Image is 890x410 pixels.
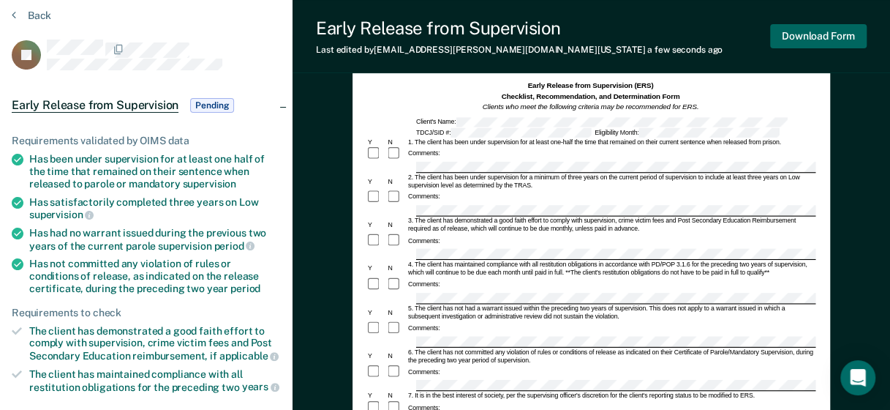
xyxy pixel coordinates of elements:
div: N [386,352,406,360]
div: Eligibility Month: [593,127,781,137]
span: supervision [29,209,94,220]
div: N [386,178,406,186]
div: Requirements validated by OIMS data [12,135,281,147]
span: applicable [219,350,279,362]
span: years [242,381,279,392]
em: Clients who meet the following criteria may be recommended for ERS. [482,103,698,111]
div: Early Release from Supervision [316,18,723,39]
div: Y [366,178,385,186]
div: The client has demonstrated a good faith effort to comply with supervision, crime victim fees and... [29,325,281,362]
div: Comments: [406,324,441,332]
div: The client has maintained compliance with all restitution obligations for the preceding two [29,368,281,393]
div: Open Intercom Messenger [840,360,875,395]
div: 3. The client has demonstrated a good faith effort to comply with supervision, crime victim fees ... [406,217,814,234]
div: Y [366,221,385,229]
div: Comments: [406,193,441,201]
strong: Early Release from Supervision (ERS) [527,81,653,89]
div: Last edited by [EMAIL_ADDRESS][PERSON_NAME][DOMAIN_NAME][US_STATE] [316,45,723,55]
div: 5. The client has not had a warrant issued within the preceding two years of supervision. This do... [406,305,814,321]
span: supervision [183,178,236,190]
span: a few seconds ago [647,45,723,55]
button: Back [12,9,51,22]
div: Comments: [406,237,441,245]
div: Has not committed any violation of rules or conditions of release, as indicated on the release ce... [29,258,281,294]
div: Has been under supervision for at least one half of the time that remained on their sentence when... [29,153,281,190]
div: Has had no warrant issued during the previous two years of the current parole supervision [29,227,281,252]
div: TDCJ/SID #: [414,127,592,137]
div: N [386,392,406,400]
div: Comments: [406,368,441,376]
div: Y [366,138,385,146]
div: 1. The client has been under supervision for at least one-half the time that remained on their cu... [406,138,814,146]
span: Early Release from Supervision [12,98,178,113]
div: N [386,309,406,317]
div: Has satisfactorily completed three years on Low [29,196,281,221]
div: Client's Name: [414,117,788,127]
span: period [230,283,260,294]
div: 7. It is in the best interest of society, per the supervising officer's discretion for the client... [406,392,814,400]
div: Comments: [406,150,441,158]
div: Requirements to check [12,307,281,319]
div: N [386,221,406,229]
span: Pending [190,98,234,113]
div: Y [366,392,385,400]
button: Download Form [770,24,867,48]
div: 4. The client has maintained compliance with all restitution obligations in accordance with PD/PO... [406,261,814,277]
div: N [386,265,406,273]
div: N [386,138,406,146]
div: Y [366,265,385,273]
div: Comments: [406,281,441,289]
span: period [214,240,254,252]
strong: Checklist, Recommendation, and Determination Form [501,92,679,100]
div: Y [366,309,385,317]
div: 6. The client has not committed any violation of rules or conditions of release as indicated on t... [406,348,814,365]
div: 2. The client has been under supervision for a minimum of three years on the current period of su... [406,174,814,190]
div: Y [366,352,385,360]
